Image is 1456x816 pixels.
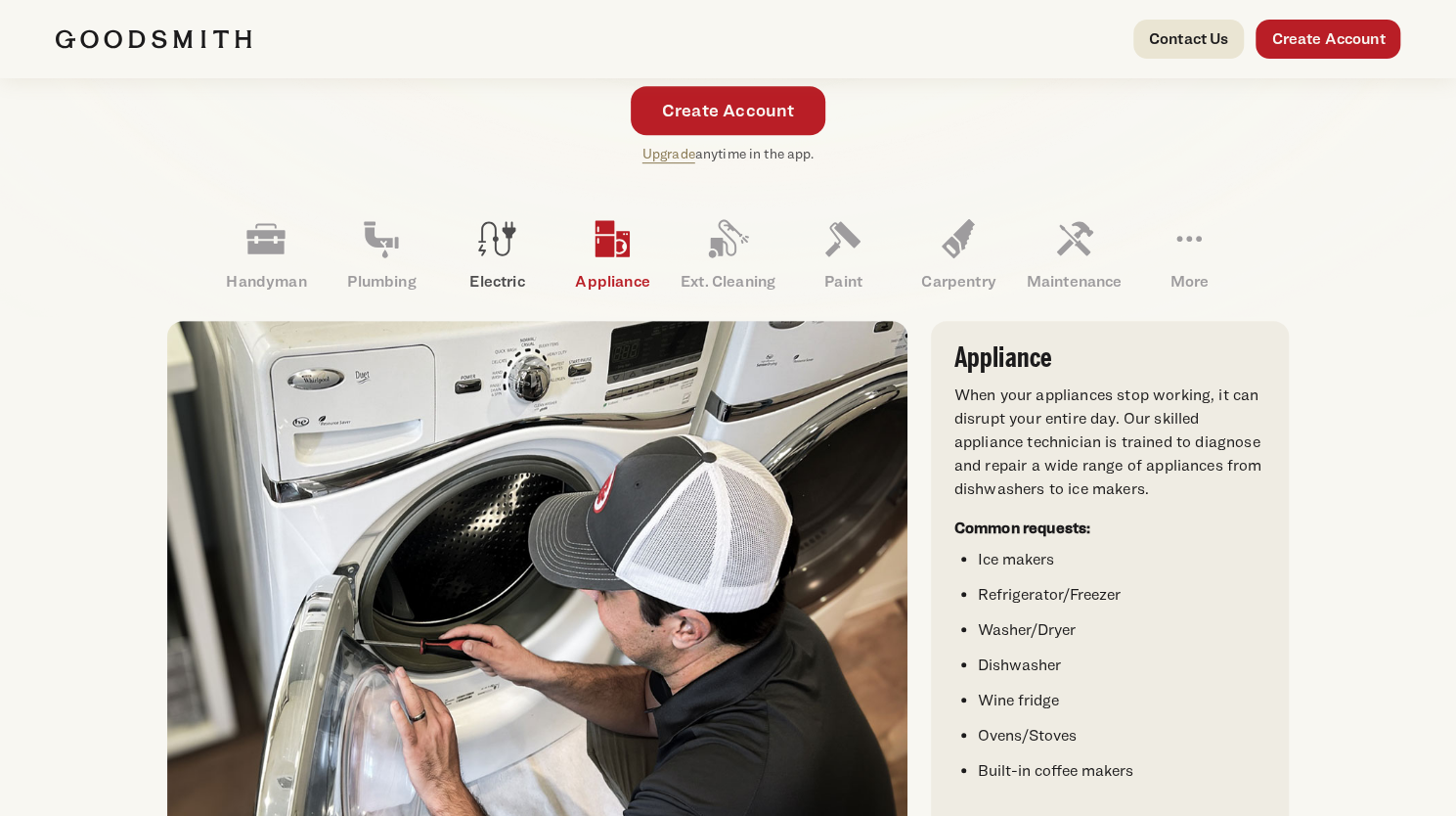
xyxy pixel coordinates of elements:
p: Maintenance [1016,270,1131,294]
li: Ovens/Stoves [978,724,1265,748]
li: Dishwasher [978,654,1265,677]
a: Electric [439,204,554,305]
a: Create Account [1256,20,1400,59]
a: Plumbing [324,204,439,305]
a: Maintenance [1016,204,1131,305]
a: Appliance [554,204,670,305]
img: Goodsmith [56,29,251,49]
li: Ice makers [978,548,1265,571]
li: Refrigerator/Freezer [978,583,1265,607]
h3: Appliance [954,344,1265,372]
p: Ext. Cleaning [670,270,785,294]
p: Handyman [208,270,324,294]
p: Appliance [554,270,670,294]
a: Contact Us [1133,20,1245,59]
p: Electric [439,270,554,294]
a: Paint [785,204,901,305]
a: Handyman [208,204,324,305]
a: Create Account [631,86,826,135]
a: Upgrade [642,145,695,161]
li: Built-in coffee makers [978,759,1265,783]
p: More [1131,270,1247,294]
a: More [1131,204,1247,305]
li: Wine fridge [978,689,1265,712]
strong: Common requests: [954,519,1091,537]
p: anytime in the app. [642,143,815,165]
p: Plumbing [324,270,439,294]
p: When your appliances stop working, it can disrupt your entire day. Our skilled appliance technici... [954,384,1265,501]
p: Paint [785,270,901,294]
a: Ext. Cleaning [670,204,785,305]
p: Carpentry [901,270,1016,294]
li: Washer/Dryer [978,618,1265,642]
a: Carpentry [901,204,1016,305]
